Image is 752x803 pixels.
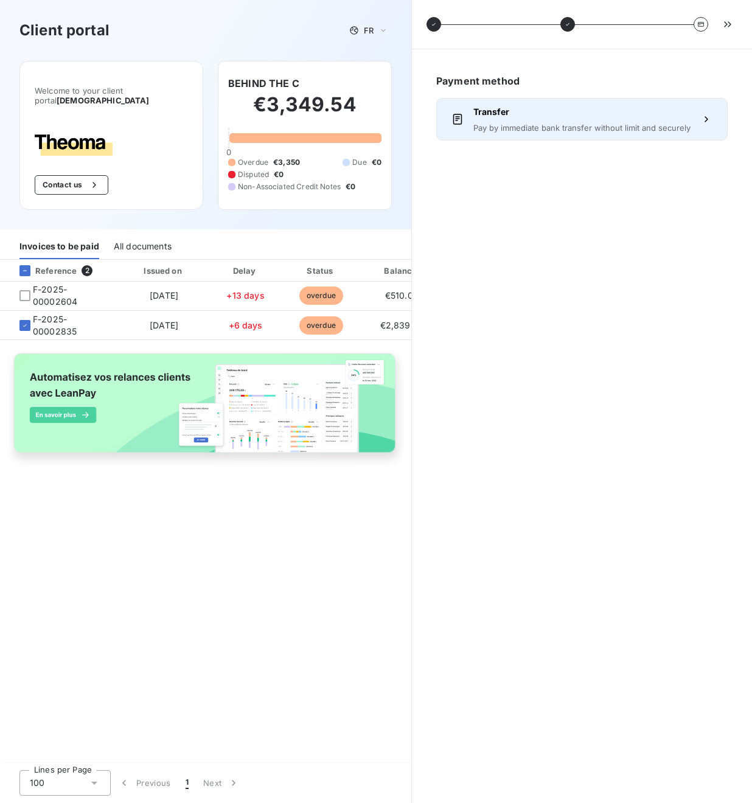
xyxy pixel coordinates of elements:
div: Issued on [122,265,206,277]
span: 0 [226,147,231,157]
div: Delay [211,265,280,277]
h6: BEHIND THE C [228,76,299,91]
span: [DATE] [150,290,178,301]
img: Company logo [35,134,113,156]
h3: Client portal [19,19,110,41]
span: €0 [346,181,355,192]
span: €0 [274,169,284,180]
h6: Payment method [436,74,728,88]
span: Non-Associated Credit Notes [238,181,341,192]
div: Invoices to be paid [19,234,99,259]
div: Status [285,265,357,277]
span: F-2025-00002604 [33,283,110,308]
span: €3,350 [273,157,300,168]
span: 2 [82,265,92,276]
span: Transfer [473,106,691,118]
button: 1 [178,770,196,796]
span: 1 [186,777,189,789]
span: Welcome to your client portal [35,86,188,105]
span: Pay by immediate bank transfer without limit and securely [473,123,691,133]
span: +13 days [226,290,264,301]
span: Disputed [238,169,269,180]
span: Due [352,157,366,168]
span: overdue [299,316,343,335]
div: Reference [10,265,77,276]
span: €0 [372,157,381,168]
button: Previous [111,770,178,796]
span: overdue [299,287,343,305]
span: [DATE] [150,320,178,330]
h2: €3,349.54 [228,92,381,129]
button: Next [196,770,247,796]
div: Balance [362,265,441,277]
img: banner [5,347,406,470]
button: Contact us [35,175,108,195]
div: All documents [114,234,172,259]
span: [DEMOGRAPHIC_DATA] [57,96,150,105]
span: FR [364,26,374,35]
span: +6 days [229,320,263,330]
span: €2,839.54 [380,320,423,330]
span: €510.00 [385,290,419,301]
span: F-2025-00002835 [33,313,110,338]
span: Overdue [238,157,268,168]
span: 100 [30,777,44,789]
